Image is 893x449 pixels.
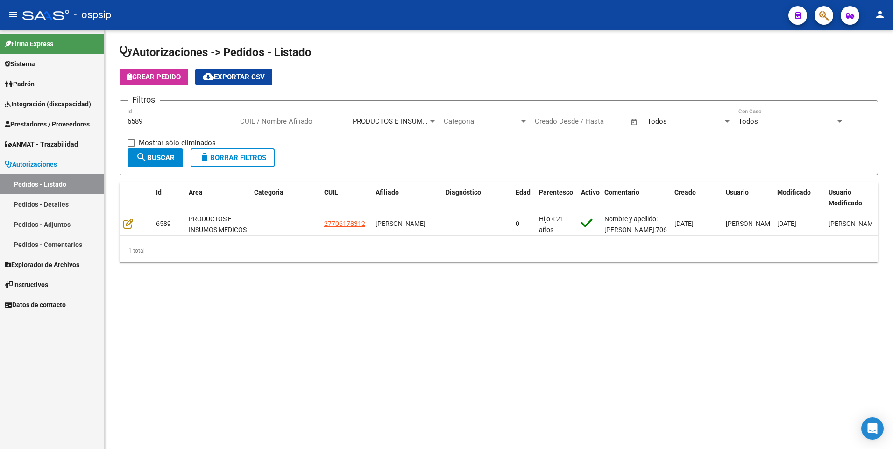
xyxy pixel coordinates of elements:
[120,46,312,59] span: Autorizaciones -> Pedidos - Listado
[254,189,283,196] span: Categoria
[5,280,48,290] span: Instructivos
[199,154,266,162] span: Borrar Filtros
[861,417,884,440] div: Open Intercom Messenger
[324,220,365,227] span: 27706178312
[376,220,425,227] span: [PERSON_NAME]
[320,182,372,213] datatable-header-cell: CUIL
[773,182,825,213] datatable-header-cell: Modificado
[5,260,79,270] span: Explorador de Archivos
[629,117,640,127] button: Open calendar
[442,182,512,213] datatable-header-cell: Diagnóstico
[674,220,694,227] span: [DATE]
[372,182,442,213] datatable-header-cell: Afiliado
[324,189,338,196] span: CUIL
[674,189,696,196] span: Creado
[874,9,886,20] mat-icon: person
[444,117,519,126] span: Categoria
[535,182,577,213] datatable-header-cell: Parentesco
[671,182,722,213] datatable-header-cell: Creado
[203,71,214,82] mat-icon: cloud_download
[601,182,671,213] datatable-header-cell: Comentario
[136,154,175,162] span: Buscar
[446,189,481,196] span: Diagnóstico
[353,117,464,126] span: PRODUCTOS E INSUMOS MEDICOS
[5,79,35,89] span: Padrón
[829,220,879,227] span: [PERSON_NAME]
[5,39,53,49] span: Firma Express
[5,139,78,149] span: ANMAT - Trazabilidad
[120,239,878,262] div: 1 total
[128,148,183,167] button: Buscar
[199,152,210,163] mat-icon: delete
[120,69,188,85] button: Crear Pedido
[189,189,203,196] span: Área
[825,182,876,213] datatable-header-cell: Usuario Modificado
[191,148,275,167] button: Borrar Filtros
[722,182,773,213] datatable-header-cell: Usuario
[581,189,600,196] span: Activo
[5,119,90,129] span: Prestadores / Proveedores
[203,73,265,81] span: Exportar CSV
[195,69,272,85] button: Exportar CSV
[539,189,573,196] span: Parentesco
[5,300,66,310] span: Datos de contacto
[777,189,811,196] span: Modificado
[574,117,619,126] input: End date
[577,182,601,213] datatable-header-cell: Activo
[726,220,776,227] span: [PERSON_NAME]
[376,189,399,196] span: Afiliado
[139,137,216,148] span: Mostrar sólo eliminados
[156,189,162,196] span: Id
[136,152,147,163] mat-icon: search
[647,117,667,126] span: Todos
[128,93,160,106] h3: Filtros
[127,73,181,81] span: Crear Pedido
[74,5,111,25] span: - ospsip
[539,215,564,233] span: Hijo < 21 años
[5,59,35,69] span: Sistema
[604,189,639,196] span: Comentario
[7,9,19,20] mat-icon: menu
[516,220,519,227] span: 0
[250,182,320,213] datatable-header-cell: Categoria
[185,182,250,213] datatable-header-cell: Área
[516,189,531,196] span: Edad
[604,215,686,276] span: Nombre y apellido: [PERSON_NAME]:70617831 Dirección: [STREET_ADDRESS] Teléfono: [PHONE_NUMBER]
[189,215,247,233] span: PRODUCTOS E INSUMOS MEDICOS
[726,189,749,196] span: Usuario
[5,99,91,109] span: Integración (discapacidad)
[829,189,862,207] span: Usuario Modificado
[156,220,171,227] span: 6589
[152,182,185,213] datatable-header-cell: Id
[738,117,758,126] span: Todos
[5,159,57,169] span: Autorizaciones
[777,220,796,227] span: [DATE]
[512,182,535,213] datatable-header-cell: Edad
[535,117,565,126] input: Start date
